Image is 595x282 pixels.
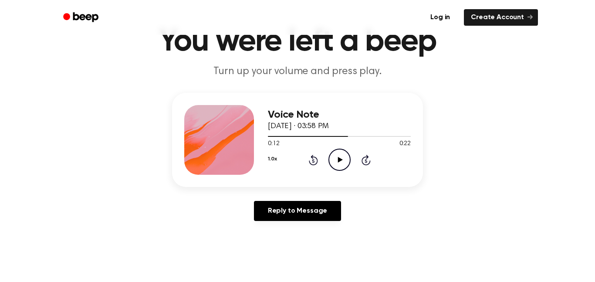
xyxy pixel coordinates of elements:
[254,201,341,221] a: Reply to Message
[57,9,106,26] a: Beep
[268,109,411,121] h3: Voice Note
[422,7,459,27] a: Log in
[399,139,411,149] span: 0:22
[268,152,277,166] button: 1.0x
[74,26,521,58] h1: You were left a beep
[268,139,279,149] span: 0:12
[464,9,538,26] a: Create Account
[268,122,329,130] span: [DATE] · 03:58 PM
[130,65,465,79] p: Turn up your volume and press play.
